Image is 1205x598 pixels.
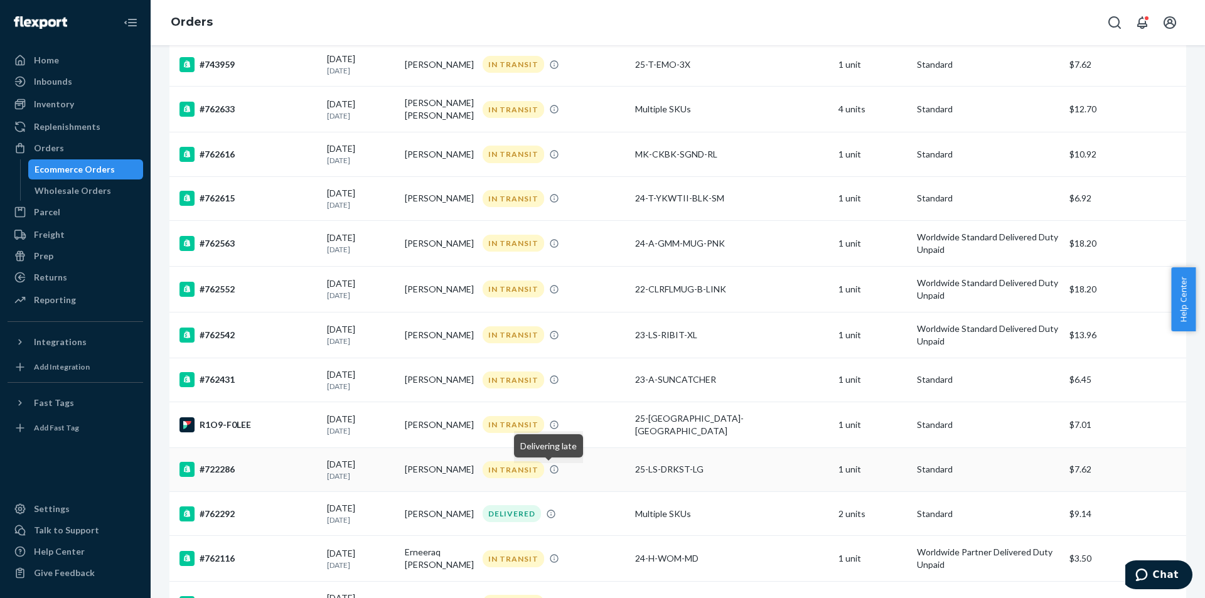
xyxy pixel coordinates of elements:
div: DELIVERED [483,505,541,522]
a: Help Center [8,542,143,562]
td: 1 unit [833,176,911,220]
div: IN TRANSIT [483,235,544,252]
p: Delivering late [520,439,577,452]
div: IN TRANSIT [483,550,544,567]
div: Orders [34,142,64,154]
td: [PERSON_NAME] [400,447,478,491]
td: [PERSON_NAME] [400,402,478,447]
td: [PERSON_NAME] [400,176,478,220]
td: 2 units [833,492,911,536]
a: Returns [8,267,143,287]
p: Worldwide Standard Delivered Duty Unpaid [917,231,1059,256]
div: Settings [34,503,70,515]
div: [DATE] [327,458,395,481]
div: 25-LS-DRKST-LG [635,463,828,476]
td: [PERSON_NAME] [400,312,478,358]
ol: breadcrumbs [161,4,223,41]
a: Home [8,50,143,70]
div: IN TRANSIT [483,101,544,118]
td: [PERSON_NAME] [PERSON_NAME] [400,87,478,132]
div: IN TRANSIT [483,280,544,297]
button: Open notifications [1130,10,1155,35]
div: 25-T-EMO-3X [635,58,828,71]
div: [DATE] [327,413,395,436]
td: [PERSON_NAME] [400,358,478,402]
a: Inbounds [8,72,143,92]
div: #762633 [179,102,317,117]
button: Close Navigation [118,10,143,35]
div: Fast Tags [34,397,74,409]
td: [PERSON_NAME] [400,220,478,266]
div: [DATE] [327,232,395,255]
td: [PERSON_NAME] [400,492,478,536]
div: Reporting [34,294,76,306]
img: Flexport logo [14,16,67,29]
a: Freight [8,225,143,245]
a: Add Fast Tag [8,418,143,438]
div: #762615 [179,191,317,206]
td: $18.20 [1064,220,1186,266]
p: Worldwide Partner Delivered Duty Unpaid [917,546,1059,571]
a: Reporting [8,290,143,310]
td: $12.70 [1064,87,1186,132]
td: 1 unit [833,402,911,447]
td: [PERSON_NAME] [400,132,478,176]
div: Help Center [34,545,85,558]
div: Give Feedback [34,567,95,579]
td: $7.62 [1064,447,1186,491]
a: Parcel [8,202,143,222]
button: Open account menu [1157,10,1182,35]
div: [DATE] [327,187,395,210]
a: Prep [8,246,143,266]
td: 1 unit [833,447,911,491]
div: [DATE] [327,547,395,570]
div: IN TRANSIT [483,461,544,478]
td: 1 unit [833,312,911,358]
div: [DATE] [327,53,395,76]
td: $6.45 [1064,358,1186,402]
div: IN TRANSIT [483,371,544,388]
a: Inventory [8,94,143,114]
p: [DATE] [327,560,395,570]
div: 24-H-WOM-MD [635,552,828,565]
div: Ecommerce Orders [35,163,115,176]
a: Replenishments [8,117,143,137]
button: Open Search Box [1102,10,1127,35]
p: Worldwide Standard Delivered Duty Unpaid [917,277,1059,302]
button: Integrations [8,332,143,352]
div: Prep [34,250,53,262]
p: Standard [917,192,1059,205]
p: [DATE] [327,244,395,255]
div: 25-[GEOGRAPHIC_DATA]-[GEOGRAPHIC_DATA] [635,412,828,437]
div: Add Fast Tag [34,422,79,433]
div: [DATE] [327,142,395,166]
div: [DATE] [327,277,395,301]
a: Orders [8,138,143,158]
td: 1 unit [833,266,911,312]
iframe: Opens a widget where you can chat to one of our agents [1125,560,1192,592]
td: [PERSON_NAME] [400,43,478,87]
td: $7.01 [1064,402,1186,447]
a: Wholesale Orders [28,181,144,201]
button: Talk to Support [8,520,143,540]
p: [DATE] [327,65,395,76]
td: $7.62 [1064,43,1186,87]
p: Standard [917,103,1059,115]
p: Standard [917,373,1059,386]
p: [DATE] [327,425,395,436]
div: Parcel [34,206,60,218]
p: [DATE] [327,381,395,392]
div: #762116 [179,551,317,566]
div: IN TRANSIT [483,56,544,73]
div: #762292 [179,506,317,521]
div: [DATE] [327,368,395,392]
td: Erneeraq [PERSON_NAME] [400,536,478,582]
div: [DATE] [327,323,395,346]
div: Integrations [34,336,87,348]
div: #762563 [179,236,317,251]
p: Standard [917,419,1059,431]
div: IN TRANSIT [483,326,544,343]
p: [DATE] [327,471,395,481]
button: Give Feedback [8,563,143,583]
p: Standard [917,148,1059,161]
